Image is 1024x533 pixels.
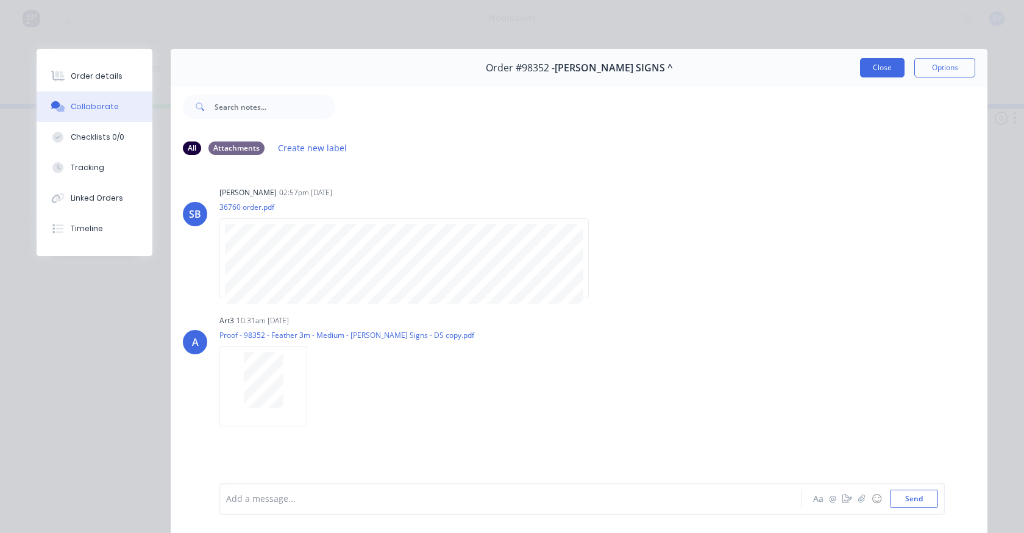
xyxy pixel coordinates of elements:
[272,140,354,156] button: Create new label
[37,61,152,91] button: Order details
[37,122,152,152] button: Checklists 0/0
[825,492,840,506] button: @
[555,62,673,74] span: [PERSON_NAME] SIGNS ^
[37,183,152,213] button: Linked Orders
[914,58,975,77] button: Options
[219,202,601,212] p: 36760 order.pdf
[71,132,124,143] div: Checklists 0/0
[219,187,277,198] div: [PERSON_NAME]
[37,213,152,244] button: Timeline
[219,315,234,326] div: art3
[192,335,199,349] div: A
[869,492,884,506] button: ☺
[215,95,335,119] input: Search notes...
[37,152,152,183] button: Tracking
[279,187,332,198] div: 02:57pm [DATE]
[71,71,123,82] div: Order details
[236,315,289,326] div: 10:31am [DATE]
[37,91,152,122] button: Collaborate
[183,141,201,155] div: All
[486,62,555,74] span: Order #98352 -
[811,492,825,506] button: Aa
[71,101,119,112] div: Collaborate
[189,207,201,221] div: SB
[71,193,123,204] div: Linked Orders
[71,162,104,173] div: Tracking
[208,141,265,155] div: Attachments
[219,330,474,340] p: Proof - 98352 - Feather 3m - Medium - [PERSON_NAME] Signs - DS copy.pdf
[860,58,905,77] button: Close
[71,223,103,234] div: Timeline
[890,490,938,508] button: Send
